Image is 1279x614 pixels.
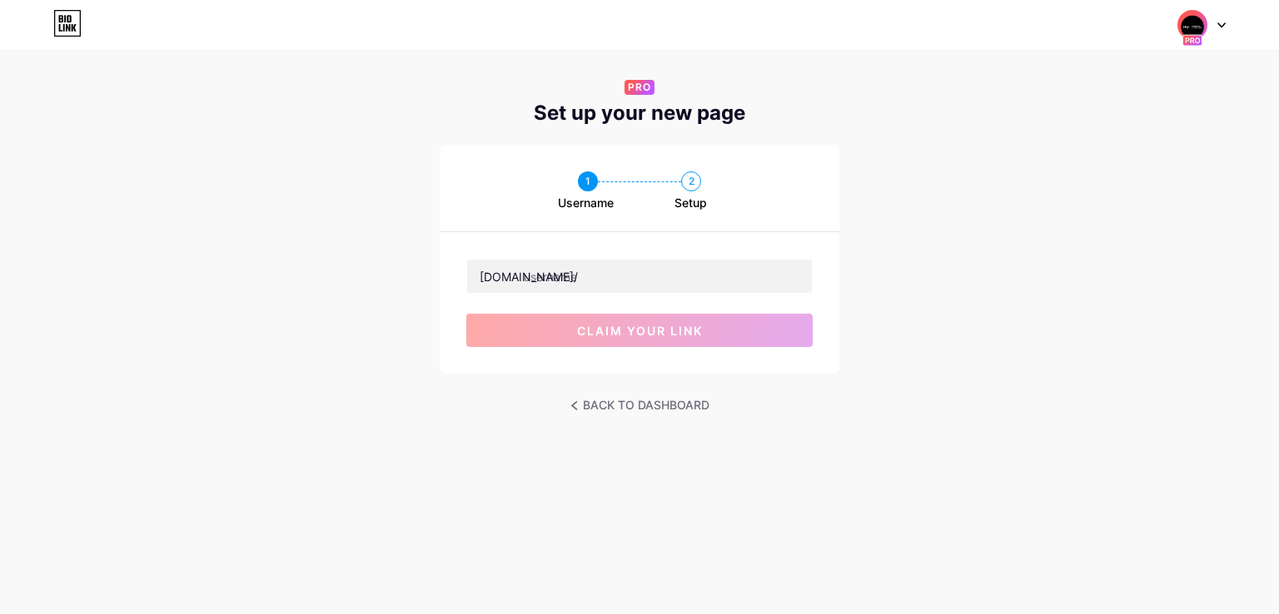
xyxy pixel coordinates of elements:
[681,171,701,191] div: 2
[558,195,614,211] span: Username
[570,394,709,417] a: BACK TO DASHBOARD
[1177,9,1208,41] img: bilalkhan123
[628,80,651,95] span: PRO
[467,260,812,293] input: username
[466,314,813,347] button: claim your link
[578,171,598,191] div: 1
[480,268,578,285] div: [DOMAIN_NAME]/
[577,324,703,338] span: claim your link
[674,195,707,211] span: Setup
